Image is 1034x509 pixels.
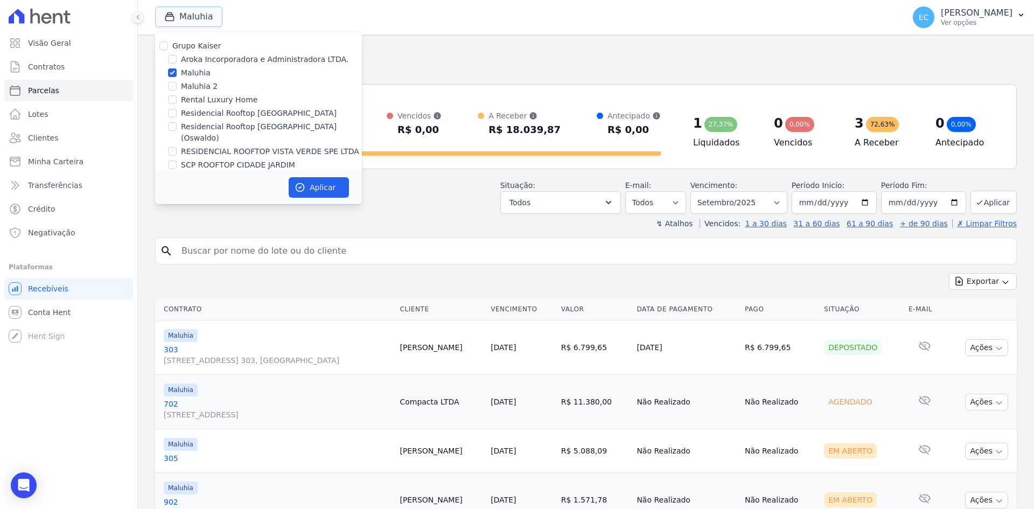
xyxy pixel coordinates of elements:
td: Não Realizado [632,375,740,429]
a: [DATE] [491,447,516,455]
a: Minha Carteira [4,151,133,172]
span: [STREET_ADDRESS] [164,409,391,420]
a: Recebíveis [4,278,133,299]
label: Período Fim: [881,180,966,191]
span: Minha Carteira [28,156,83,167]
td: R$ 6.799,65 [557,320,633,375]
th: Valor [557,298,633,320]
div: Plataformas [9,261,129,274]
a: 1 a 30 dias [745,219,787,228]
a: [DATE] [491,343,516,352]
label: Situação: [500,181,535,190]
label: Maluhia 2 [181,81,218,92]
button: Aplicar [970,191,1017,214]
button: Exportar [949,273,1017,290]
p: [PERSON_NAME] [941,8,1012,18]
div: Agendado [824,394,876,409]
a: [DATE] [491,496,516,504]
a: ✗ Limpar Filtros [952,219,1017,228]
label: ↯ Atalhos [656,219,693,228]
button: Ações [965,492,1008,508]
div: Em Aberto [824,443,877,458]
h4: A Receber [855,136,918,149]
div: Em Aberto [824,492,877,507]
label: Grupo Kaiser [172,41,221,50]
a: Clientes [4,127,133,149]
h4: Antecipado [935,136,999,149]
div: Open Intercom Messenger [11,472,37,498]
label: E-mail: [625,181,652,190]
span: Maluhia [164,482,198,494]
span: Crédito [28,204,55,214]
span: Recebíveis [28,283,68,294]
span: Contratos [28,61,65,72]
label: Vencidos: [700,219,740,228]
a: 702[STREET_ADDRESS] [164,399,391,420]
button: Maluhia [155,6,222,27]
span: Parcelas [28,85,59,96]
h4: Liquidados [693,136,757,149]
label: Maluhia [181,67,211,79]
td: Não Realizado [632,429,740,473]
div: 72,63% [866,117,899,132]
div: R$ 0,00 [607,121,661,138]
div: 27,37% [704,117,738,132]
a: Transferências [4,175,133,196]
div: 0,00% [785,117,814,132]
i: search [160,245,173,257]
td: [PERSON_NAME] [395,429,486,473]
div: Vencidos [397,110,442,121]
h2: Parcelas [155,43,1017,62]
div: R$ 18.039,87 [488,121,561,138]
a: 61 a 90 dias [847,219,893,228]
a: Contratos [4,56,133,78]
div: A Receber [488,110,561,121]
label: Aroka Incorporadora e Administradora LTDA. [181,54,348,65]
button: Ações [965,443,1008,459]
span: Maluhia [164,438,198,451]
span: Maluhia [164,329,198,342]
a: Crédito [4,198,133,220]
div: 1 [693,115,702,132]
td: [DATE] [632,320,740,375]
h4: Vencidos [774,136,837,149]
a: Conta Hent [4,302,133,323]
th: Data de Pagamento [632,298,740,320]
th: Cliente [395,298,486,320]
span: EC [919,13,929,21]
span: Transferências [28,180,82,191]
label: Residencial Rooftop [GEOGRAPHIC_DATA] [181,108,337,119]
a: 303[STREET_ADDRESS] 303, [GEOGRAPHIC_DATA] [164,344,391,366]
div: 0 [774,115,783,132]
label: Vencimento: [690,181,737,190]
a: 305 [164,453,391,464]
div: R$ 0,00 [397,121,442,138]
button: Ações [965,394,1008,410]
td: Não Realizado [740,375,820,429]
button: Ações [965,339,1008,356]
a: [DATE] [491,398,516,406]
span: Todos [509,196,530,209]
div: 0,00% [947,117,976,132]
span: Conta Hent [28,307,71,318]
th: Pago [740,298,820,320]
a: Negativação [4,222,133,243]
span: Clientes [28,133,58,143]
label: Período Inicío: [792,181,844,190]
th: Vencimento [486,298,557,320]
label: SCP ROOFTOP CIDADE JARDIM [181,159,295,171]
th: Situação [820,298,904,320]
a: 31 a 60 dias [793,219,840,228]
button: Todos [500,191,621,214]
td: Compacta LTDA [395,375,486,429]
label: Rental Luxury Home [181,94,257,106]
div: 0 [935,115,945,132]
span: Visão Geral [28,38,71,48]
td: R$ 11.380,00 [557,375,633,429]
button: Aplicar [289,177,349,198]
th: E-mail [904,298,946,320]
span: Maluhia [164,384,198,396]
td: R$ 6.799,65 [740,320,820,375]
span: Negativação [28,227,75,238]
div: 3 [855,115,864,132]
